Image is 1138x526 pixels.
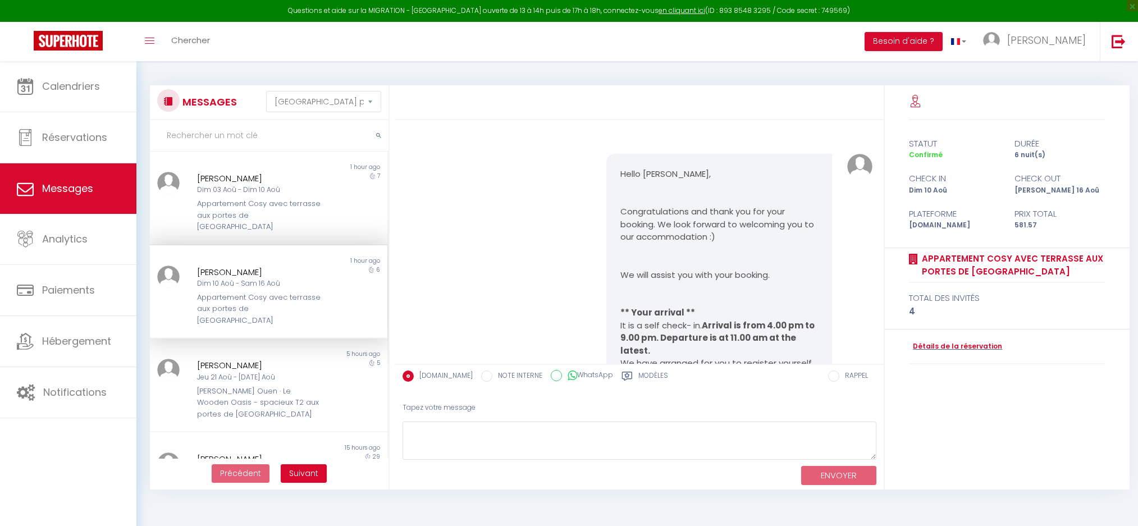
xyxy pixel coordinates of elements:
[909,341,1002,352] a: Détails de la réservation
[983,32,1000,49] img: ...
[620,319,816,356] strong: Arrival is from 4.00 pm to 9.00 pm. Departure is at 11.00 am at the latest.
[212,464,269,483] button: Previous
[1091,479,1138,526] iframe: LiveChat chat widget
[157,172,180,194] img: ...
[902,172,1007,185] div: check in
[1007,137,1113,150] div: durée
[414,371,473,383] label: [DOMAIN_NAME]
[902,185,1007,196] div: Dim 10 Aoû
[197,198,321,232] div: Appartement Cosy avec terrasse aux portes de [GEOGRAPHIC_DATA]
[197,359,321,372] div: [PERSON_NAME]
[43,385,107,399] span: Notifications
[1007,185,1113,196] div: [PERSON_NAME] 16 Aoû
[620,269,818,282] p: We will assist you with your booking.
[197,386,321,420] div: [PERSON_NAME] Ouen · Le Wooden Oasis - spacieux T2 aux portes de [GEOGRAPHIC_DATA]
[909,305,1105,318] div: 4
[1007,150,1113,161] div: 6 nuit(s)
[377,359,380,367] span: 5
[42,130,107,144] span: Réservations
[376,266,380,274] span: 6
[180,89,237,115] h3: MESSAGES
[909,150,943,159] span: Confirmé
[269,257,388,266] div: 1 hour ago
[403,394,876,422] div: Tapez votre message
[492,371,542,383] label: NOTE INTERNE
[157,452,180,475] img: ...
[34,31,103,51] img: Super Booking
[377,172,380,180] span: 7
[197,266,321,279] div: [PERSON_NAME]
[197,372,321,383] div: Jeu 21 Aoû - [DATE] Aoû
[902,220,1007,231] div: [DOMAIN_NAME]
[865,32,943,51] button: Besoin d'aide ?
[171,34,210,46] span: Chercher
[1007,172,1113,185] div: check out
[659,6,705,15] a: en cliquant ici
[269,443,388,452] div: 15 hours ago
[1007,33,1086,47] span: [PERSON_NAME]
[197,452,321,466] div: [PERSON_NAME]
[801,466,876,486] button: ENVOYER
[620,319,818,358] p: It is a self check- in.
[1007,207,1113,221] div: Prix total
[562,370,613,382] label: WhatsApp
[1007,220,1113,231] div: 581.57
[197,292,321,326] div: Appartement Cosy avec terrasse aux portes de [GEOGRAPHIC_DATA]
[197,185,321,195] div: Dim 03 Aoû - Dim 10 Aoû
[42,334,111,348] span: Hébergement
[269,350,388,359] div: 5 hours ago
[620,168,818,181] p: Hello [PERSON_NAME],
[157,359,180,381] img: ...
[42,79,100,93] span: Calendriers
[197,278,321,289] div: Dim 10 Aoû - Sam 16 Aoû
[163,22,218,61] a: Chercher
[269,163,388,172] div: 1 hour ago
[220,468,261,479] span: Précédent
[909,291,1105,305] div: total des invités
[157,266,180,288] img: ...
[847,154,872,179] img: ...
[620,205,818,244] p: Congratulations and thank you for your booking. We look forward to welcoming you to our accommoda...
[42,232,88,246] span: Analytics
[620,357,818,408] p: We have arranged for you to register yourself, and if necessary we can assist you remotely until ...
[373,452,380,461] span: 29
[975,22,1100,61] a: ... [PERSON_NAME]
[150,120,389,152] input: Rechercher un mot clé
[1112,34,1126,48] img: logout
[281,464,327,483] button: Next
[638,371,668,385] label: Modèles
[289,468,318,479] span: Suivant
[42,181,93,195] span: Messages
[839,371,868,383] label: RAPPEL
[902,137,1007,150] div: statut
[42,283,95,297] span: Paiements
[902,207,1007,221] div: Plateforme
[918,252,1105,278] a: Appartement Cosy avec terrasse aux portes de [GEOGRAPHIC_DATA]
[197,172,321,185] div: [PERSON_NAME]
